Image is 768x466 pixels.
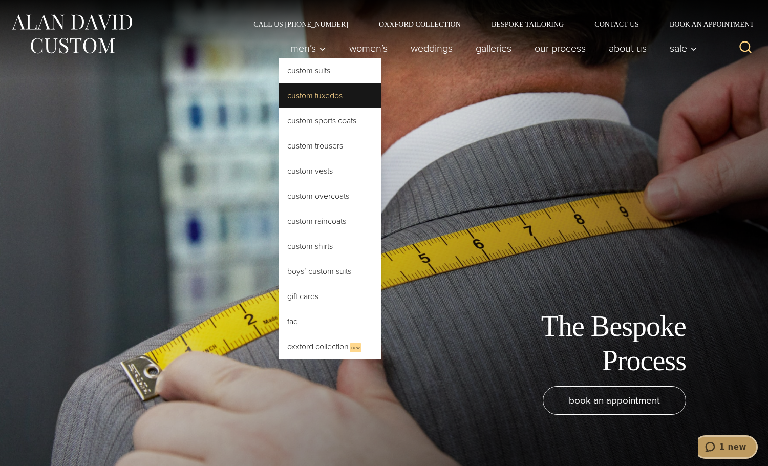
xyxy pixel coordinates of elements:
a: Oxxford CollectionNew [279,334,381,359]
a: Custom Suits [279,58,381,83]
a: Custom Vests [279,159,381,183]
img: Alan David Custom [10,11,133,57]
span: New [350,343,361,352]
a: Galleries [464,38,523,58]
a: Contact Us [579,20,654,28]
a: Women’s [338,38,399,58]
a: About Us [598,38,658,58]
a: Custom Shirts [279,234,381,259]
a: weddings [399,38,464,58]
a: FAQ [279,309,381,334]
a: Gift Cards [279,284,381,309]
nav: Primary Navigation [279,38,703,58]
a: Bespoke Tailoring [476,20,579,28]
button: Child menu of Men’s [279,38,338,58]
a: book an appointment [543,386,686,415]
nav: Secondary Navigation [238,20,758,28]
iframe: Opens a widget where you can chat to one of our agents [698,435,758,461]
span: book an appointment [569,393,660,408]
a: Custom Tuxedos [279,83,381,108]
h1: The Bespoke Process [456,309,686,378]
a: Custom Overcoats [279,184,381,208]
a: Custom Sports Coats [279,109,381,133]
button: View Search Form [733,36,758,60]
a: Oxxford Collection [364,20,476,28]
a: Custom Raincoats [279,209,381,234]
a: Boys’ Custom Suits [279,259,381,284]
a: Our Process [523,38,598,58]
a: Custom Trousers [279,134,381,158]
a: Call Us [PHONE_NUMBER] [238,20,364,28]
button: Sale sub menu toggle [658,38,703,58]
a: Book an Appointment [654,20,758,28]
